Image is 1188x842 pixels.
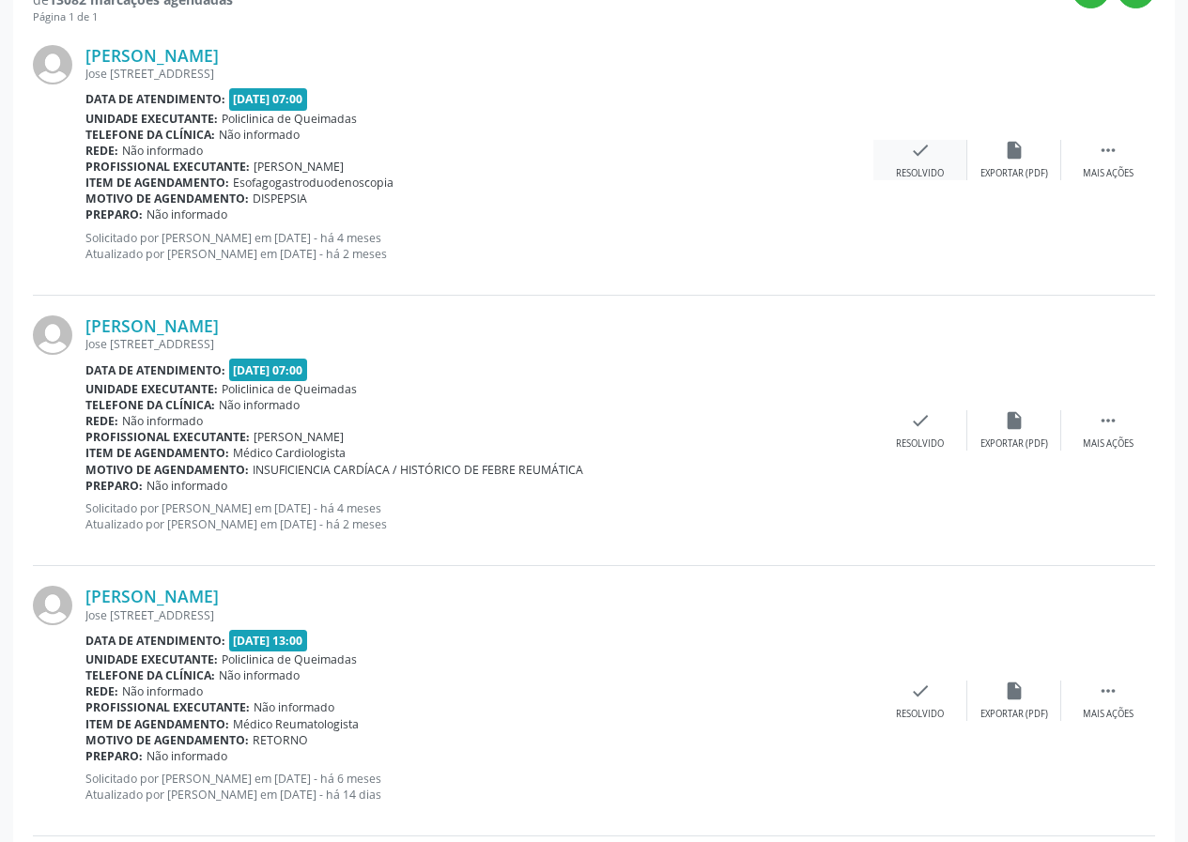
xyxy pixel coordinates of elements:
[254,429,344,445] span: [PERSON_NAME]
[254,699,334,715] span: Não informado
[896,167,944,180] div: Resolvido
[85,699,250,715] b: Profissional executante:
[85,667,215,683] b: Telefone da clínica:
[1083,437,1134,451] div: Mais ações
[233,175,393,191] span: Esofagogastroduodenoscopia
[85,91,225,107] b: Data de atendimento:
[233,445,346,461] span: Médico Cardiologista
[33,586,72,625] img: img
[85,748,143,764] b: Preparo:
[229,88,308,110] span: [DATE] 07:00
[1098,140,1119,161] i: 
[122,413,203,429] span: Não informado
[85,336,873,352] div: Jose [STREET_ADDRESS]
[896,437,944,451] div: Resolvido
[980,708,1048,721] div: Exportar (PDF)
[253,462,583,478] span: INSUFICIENCIA CARDÍACA / HISTÓRICO DE FEBRE REUMÁTICA
[85,445,229,461] b: Item de agendamento:
[1004,681,1025,701] i: insert_drive_file
[222,381,357,397] span: Policlinica de Queimadas
[85,771,873,803] p: Solicitado por [PERSON_NAME] em [DATE] - há 6 meses Atualizado por [PERSON_NAME] em [DATE] - há 1...
[219,397,300,413] span: Não informado
[85,633,225,649] b: Data de atendimento:
[219,667,300,683] span: Não informado
[980,437,1048,451] div: Exportar (PDF)
[85,143,118,159] b: Rede:
[85,191,249,207] b: Motivo de agendamento:
[85,66,873,82] div: Jose [STREET_ADDRESS]
[1004,140,1025,161] i: insert_drive_file
[85,478,143,494] b: Preparo:
[147,207,227,222] span: Não informado
[85,586,219,606] a: [PERSON_NAME]
[85,683,118,699] b: Rede:
[233,716,359,732] span: Médico Reumatologista
[85,159,250,175] b: Profissional executante:
[1083,708,1134,721] div: Mais ações
[1098,681,1119,701] i: 
[85,716,229,732] b: Item de agendamento:
[910,681,931,701] i: check
[85,207,143,222] b: Preparo:
[254,159,344,175] span: [PERSON_NAME]
[1098,410,1119,431] i: 
[85,45,219,66] a: [PERSON_NAME]
[85,429,250,445] b: Profissional executante:
[85,413,118,429] b: Rede:
[33,45,72,84] img: img
[85,607,873,623] div: Jose [STREET_ADDRESS]
[219,127,300,143] span: Não informado
[85,175,229,191] b: Item de agendamento:
[222,111,357,127] span: Policlinica de Queimadas
[85,397,215,413] b: Telefone da clínica:
[229,630,308,651] span: [DATE] 13:00
[896,708,944,721] div: Resolvido
[147,478,227,494] span: Não informado
[85,500,873,532] p: Solicitado por [PERSON_NAME] em [DATE] - há 4 meses Atualizado por [PERSON_NAME] em [DATE] - há 2...
[122,143,203,159] span: Não informado
[85,111,218,127] b: Unidade executante:
[910,410,931,431] i: check
[229,359,308,380] span: [DATE] 07:00
[253,732,308,748] span: RETORNO
[980,167,1048,180] div: Exportar (PDF)
[85,732,249,748] b: Motivo de agendamento:
[85,362,225,378] b: Data de atendimento:
[253,191,307,207] span: DISPEPSIA
[33,9,233,25] div: Página 1 de 1
[33,315,72,355] img: img
[122,683,203,699] span: Não informado
[85,127,215,143] b: Telefone da clínica:
[147,748,227,764] span: Não informado
[910,140,931,161] i: check
[1004,410,1025,431] i: insert_drive_file
[222,651,357,667] span: Policlinica de Queimadas
[85,651,218,667] b: Unidade executante:
[85,230,873,262] p: Solicitado por [PERSON_NAME] em [DATE] - há 4 meses Atualizado por [PERSON_NAME] em [DATE] - há 2...
[85,381,218,397] b: Unidade executante:
[85,315,219,336] a: [PERSON_NAME]
[85,462,249,478] b: Motivo de agendamento:
[1083,167,1134,180] div: Mais ações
